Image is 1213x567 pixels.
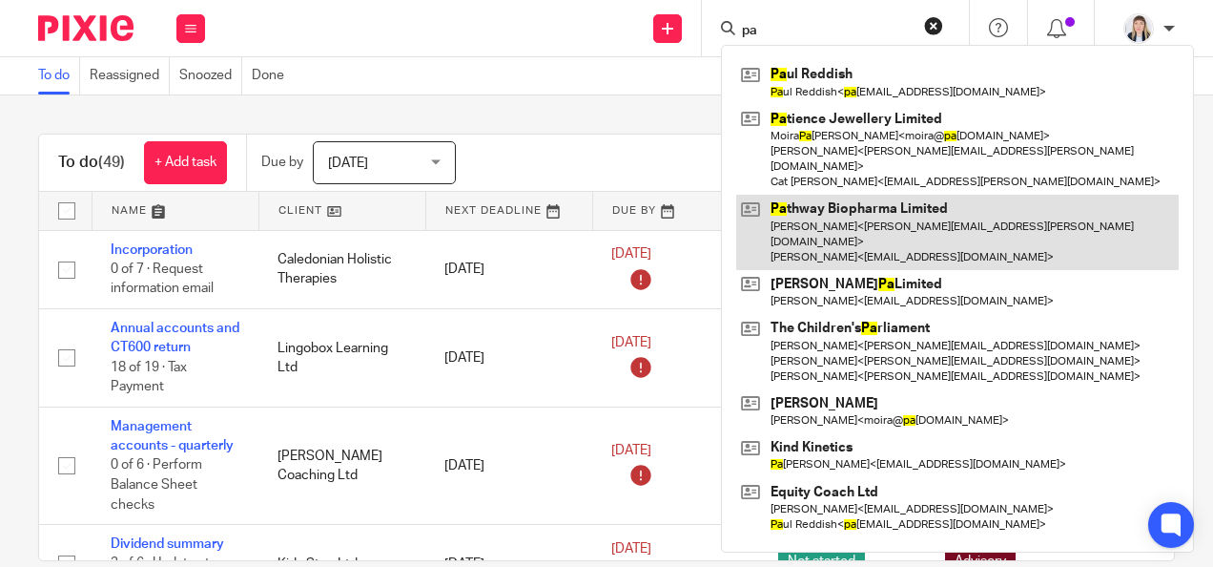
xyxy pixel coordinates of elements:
[611,247,651,261] span: [DATE]
[425,407,592,524] td: [DATE]
[38,57,80,94] a: To do
[611,542,651,556] span: [DATE]
[38,15,134,41] img: Pixie
[111,243,193,257] a: Incorporation
[90,57,170,94] a: Reassigned
[179,57,242,94] a: Snoozed
[258,407,425,524] td: [PERSON_NAME] Coaching Ltd
[111,361,187,394] span: 18 of 19 · Tax Payment
[425,308,592,407] td: [DATE]
[58,153,125,173] h1: To do
[258,230,425,308] td: Caledonian Holistic Therapies
[111,537,224,551] a: Dividend summary
[111,262,214,296] span: 0 of 7 · Request information email
[144,141,227,184] a: + Add task
[611,444,651,457] span: [DATE]
[328,157,368,170] span: [DATE]
[252,57,294,94] a: Done
[261,153,303,172] p: Due by
[611,336,651,349] span: [DATE]
[98,155,125,170] span: (49)
[425,230,592,308] td: [DATE]
[111,322,239,354] a: Annual accounts and CT600 return
[1123,13,1154,44] img: Carlean%20Parker%20Pic.jpg
[111,459,202,512] span: 0 of 6 · Perform Balance Sheet checks
[258,308,425,407] td: Lingobox Learning Ltd
[924,16,943,35] button: Clear
[740,23,912,40] input: Search
[111,420,234,452] a: Management accounts - quarterly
